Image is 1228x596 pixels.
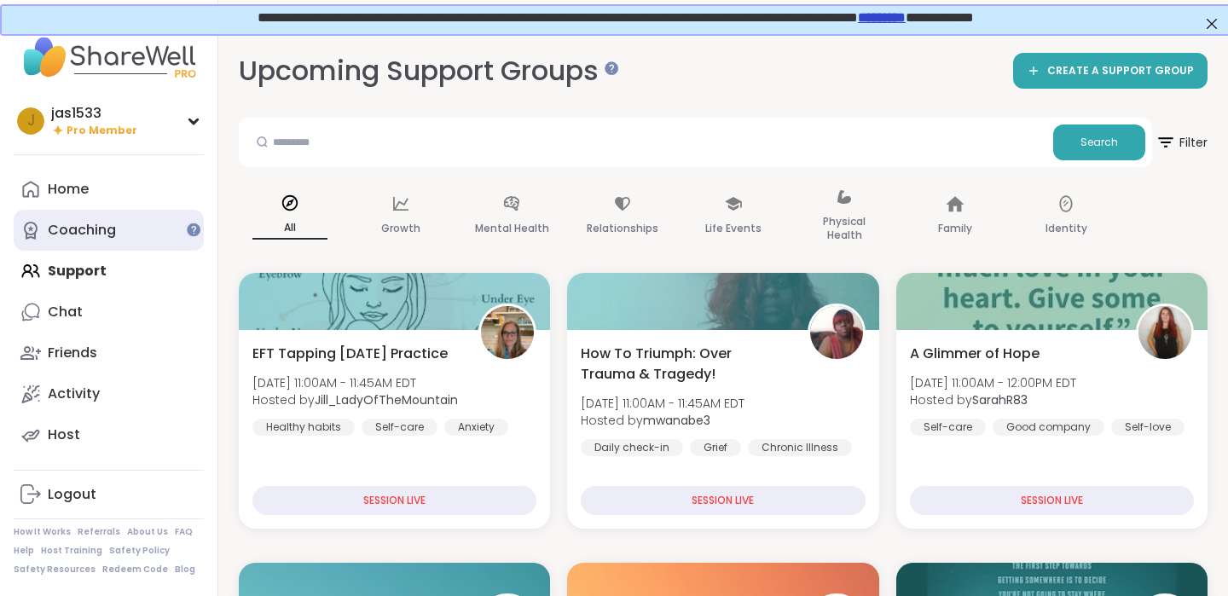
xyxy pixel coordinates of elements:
[381,218,420,239] p: Growth
[187,223,200,236] iframe: Spotlight
[14,169,204,210] a: Home
[127,526,168,538] a: About Us
[910,344,1040,364] span: A Glimmer of Hope
[48,303,83,321] div: Chat
[481,306,534,359] img: Jill_LadyOfTheMountain
[938,218,972,239] p: Family
[1080,135,1118,150] span: Search
[581,344,788,385] span: How To Triumph: Over Trauma & Tragedy!
[67,124,137,138] span: Pro Member
[252,374,458,391] span: [DATE] 11:00AM - 11:45AM EDT
[41,545,102,557] a: Host Training
[109,545,170,557] a: Safety Policy
[581,395,744,412] span: [DATE] 11:00AM - 11:45AM EDT
[993,419,1104,436] div: Good company
[705,218,762,239] p: Life Events
[14,333,204,373] a: Friends
[910,391,1076,408] span: Hosted by
[643,412,710,429] b: mwanabe3
[252,486,536,515] div: SESSION LIVE
[14,526,71,538] a: How It Works
[581,412,744,429] span: Hosted by
[475,218,549,239] p: Mental Health
[14,210,204,251] a: Coaching
[1047,64,1194,78] span: CREATE A SUPPORT GROUP
[14,414,204,455] a: Host
[1156,122,1208,163] span: Filter
[252,391,458,408] span: Hosted by
[581,486,865,515] div: SESSION LIVE
[175,526,193,538] a: FAQ
[14,474,204,515] a: Logout
[1013,53,1208,89] a: CREATE A SUPPORT GROUP
[48,344,97,362] div: Friends
[51,104,137,123] div: jas1533
[1053,124,1145,160] button: Search
[48,485,96,504] div: Logout
[810,306,863,359] img: mwanabe3
[14,292,204,333] a: Chat
[239,52,612,90] h2: Upcoming Support Groups
[748,439,852,456] div: Chronic Illness
[102,564,168,576] a: Redeem Code
[690,439,741,456] div: Grief
[175,564,195,576] a: Blog
[315,391,458,408] b: Jill_LadyOfTheMountain
[1046,218,1087,239] p: Identity
[252,217,327,240] p: All
[48,180,89,199] div: Home
[1156,118,1208,167] button: Filter
[48,425,80,444] div: Host
[252,419,355,436] div: Healthy habits
[605,61,618,75] iframe: Spotlight
[910,419,986,436] div: Self-care
[587,218,658,239] p: Relationships
[581,439,683,456] div: Daily check-in
[1138,306,1191,359] img: SarahR83
[78,526,120,538] a: Referrals
[362,419,437,436] div: Self-care
[252,344,448,364] span: EFT Tapping [DATE] Practice
[48,221,116,240] div: Coaching
[14,545,34,557] a: Help
[910,374,1076,391] span: [DATE] 11:00AM - 12:00PM EDT
[972,391,1028,408] b: SarahR83
[807,211,882,246] p: Physical Health
[48,385,100,403] div: Activity
[14,564,96,576] a: Safety Resources
[910,486,1194,515] div: SESSION LIVE
[14,373,204,414] a: Activity
[14,27,204,87] img: ShareWell Nav Logo
[444,419,508,436] div: Anxiety
[27,110,35,132] span: j
[1111,419,1185,436] div: Self-love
